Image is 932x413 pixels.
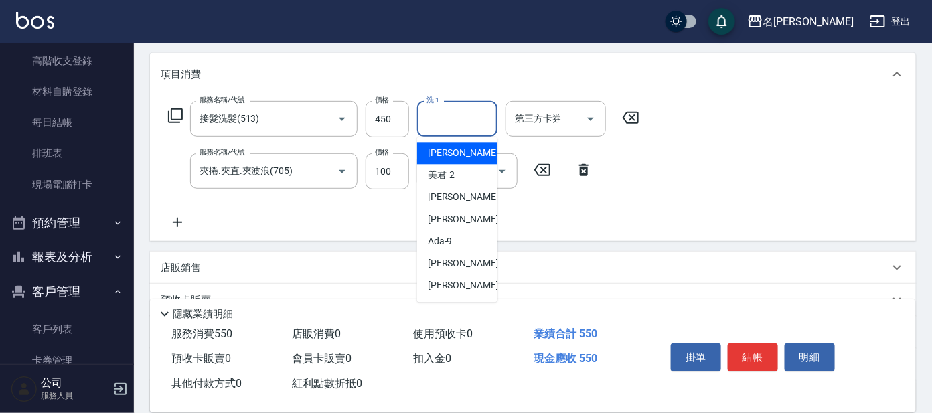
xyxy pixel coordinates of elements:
span: 預收卡販賣 0 [171,352,231,365]
div: 名[PERSON_NAME] [763,13,854,30]
p: 項目消費 [161,68,201,82]
span: [PERSON_NAME] -13 [428,279,512,293]
span: [PERSON_NAME] -7 [428,191,507,205]
button: 報表及分析 [5,240,129,274]
div: 店販銷售 [150,252,916,284]
span: 店販消費 0 [293,327,341,340]
button: Open [491,161,513,182]
a: 現場電腦打卡 [5,169,129,200]
p: 服務人員 [41,390,109,402]
label: 服務名稱/代號 [200,147,244,157]
p: 店販銷售 [161,261,201,275]
label: 價格 [375,95,389,105]
span: [PERSON_NAME] -1 [428,147,507,161]
span: Ada -9 [428,235,453,249]
p: 隱藏業績明細 [173,307,233,321]
img: Person [11,376,37,402]
button: Open [331,108,353,130]
a: 卡券管理 [5,345,129,376]
span: 使用預收卡 0 [413,327,473,340]
button: 預約管理 [5,205,129,240]
a: 排班表 [5,138,129,169]
button: 登出 [864,9,916,34]
span: 扣入金 0 [413,352,451,365]
button: save [708,8,735,35]
span: 酪梨 -17 [428,301,460,315]
p: 預收卡販賣 [161,293,211,307]
span: 業績合計 550 [534,327,598,340]
div: 項目消費 [150,53,916,96]
img: Logo [16,12,54,29]
a: 材料自購登錄 [5,76,129,107]
span: 會員卡販賣 0 [293,352,352,365]
button: Open [580,108,601,130]
span: 其他付款方式 0 [171,377,242,390]
label: 洗-1 [426,95,439,105]
a: 高階收支登錄 [5,46,129,76]
button: 結帳 [728,343,778,371]
span: 紅利點數折抵 0 [293,377,363,390]
button: 掛單 [671,343,721,371]
span: 服務消費 550 [171,327,232,340]
label: 服務名稱/代號 [200,95,244,105]
button: 名[PERSON_NAME] [742,8,859,35]
label: 價格 [375,147,389,157]
span: 現金應收 550 [534,352,598,365]
a: 每日結帳 [5,107,129,138]
div: 預收卡販賣 [150,284,916,316]
span: 美君 -2 [428,169,455,183]
button: 客戶管理 [5,274,129,309]
a: 客戶列表 [5,314,129,345]
h5: 公司 [41,376,109,390]
span: [PERSON_NAME] -11 [428,257,512,271]
button: Open [331,161,353,182]
span: [PERSON_NAME] -8 [428,213,507,227]
button: 明細 [785,343,835,371]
